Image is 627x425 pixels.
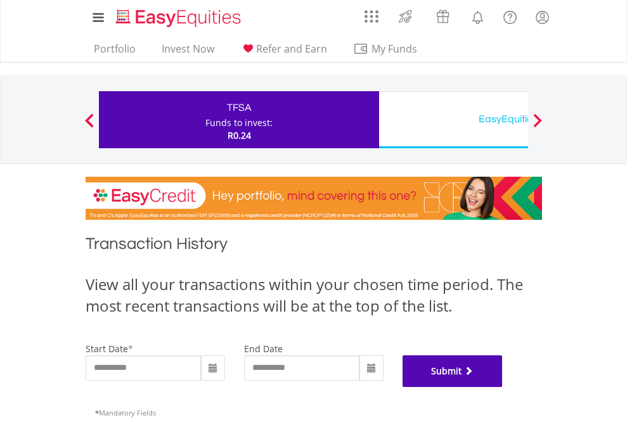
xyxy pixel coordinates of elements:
[157,42,219,62] a: Invest Now
[86,343,128,355] label: start date
[111,3,246,29] a: Home page
[205,117,273,129] div: Funds to invest:
[86,274,542,317] div: View all your transactions within your chosen time period. The most recent transactions will be a...
[244,343,283,355] label: end date
[95,408,156,417] span: Mandatory Fields
[256,42,327,56] span: Refer and Earn
[494,3,526,29] a: FAQ's and Support
[462,3,494,29] a: Notifications
[395,6,416,27] img: thrive-v2.svg
[424,3,462,27] a: Vouchers
[525,120,550,132] button: Next
[356,3,387,23] a: AppsGrid
[89,42,141,62] a: Portfolio
[113,8,246,29] img: EasyEquities_Logo.png
[365,10,378,23] img: grid-menu-icon.svg
[228,129,251,141] span: R0.24
[107,99,372,117] div: TFSA
[432,6,453,27] img: vouchers-v2.svg
[86,177,542,220] img: EasyCredit Promotion Banner
[353,41,436,57] span: My Funds
[77,120,102,132] button: Previous
[526,3,559,31] a: My Profile
[403,355,503,387] button: Submit
[86,232,542,261] h1: Transaction History
[235,42,332,62] a: Refer and Earn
